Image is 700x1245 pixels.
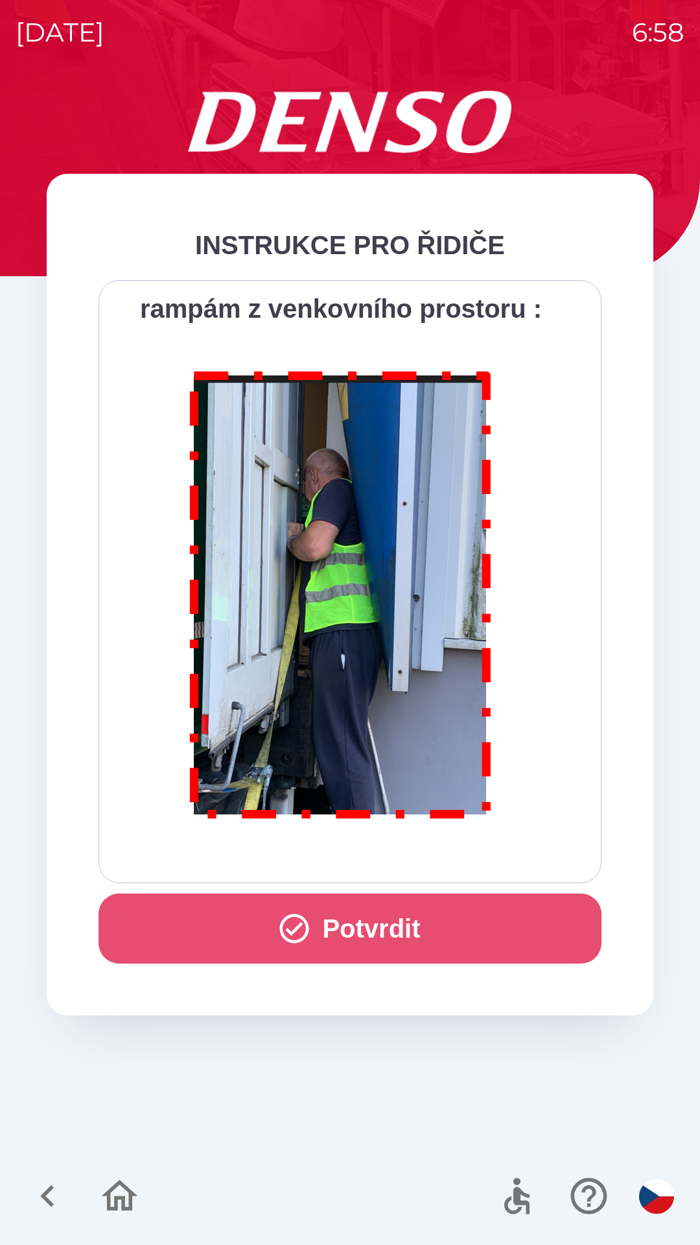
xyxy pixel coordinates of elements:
[99,894,601,964] button: Potvrdit
[16,13,104,52] p: [DATE]
[99,226,601,265] div: INSTRUKCE PRO ŘIDIČE
[175,354,507,831] img: M8MNayrTL6gAAAABJRU5ErkJggg==
[639,1179,674,1214] img: cs flag
[47,91,653,153] img: Logo
[632,13,684,52] p: 6:58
